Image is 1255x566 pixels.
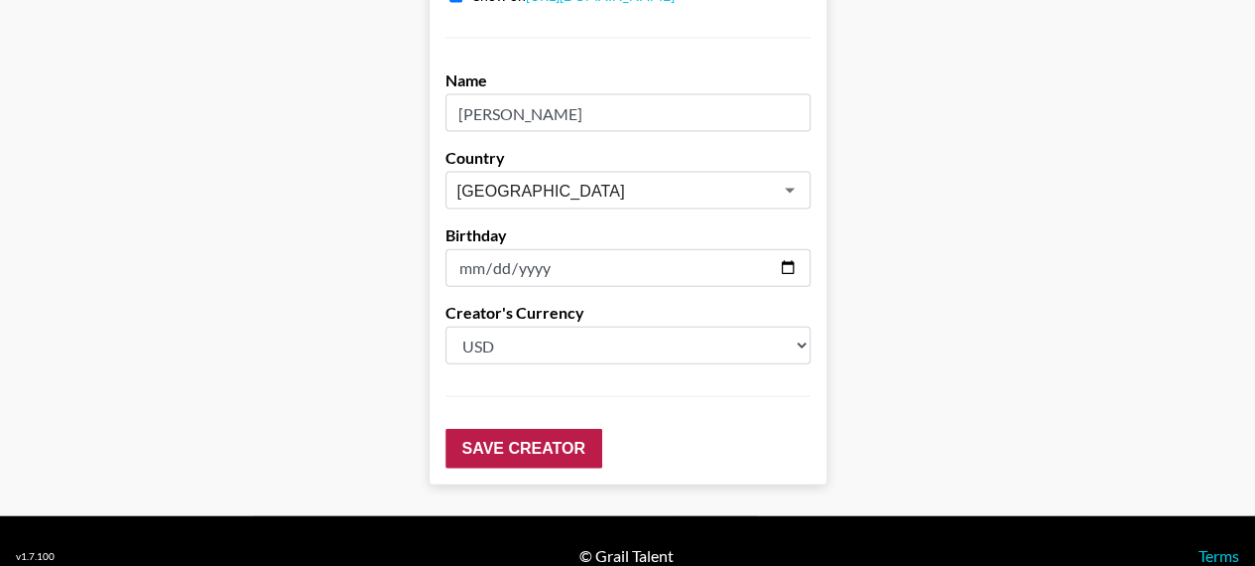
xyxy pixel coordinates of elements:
[445,429,602,469] input: Save Creator
[776,177,804,205] button: Open
[1198,546,1239,565] a: Terms
[445,303,811,323] label: Creator's Currency
[445,225,811,245] label: Birthday
[445,71,811,90] label: Name
[445,148,811,168] label: Country
[579,546,674,566] div: © Grail Talent
[16,550,55,563] div: v 1.7.100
